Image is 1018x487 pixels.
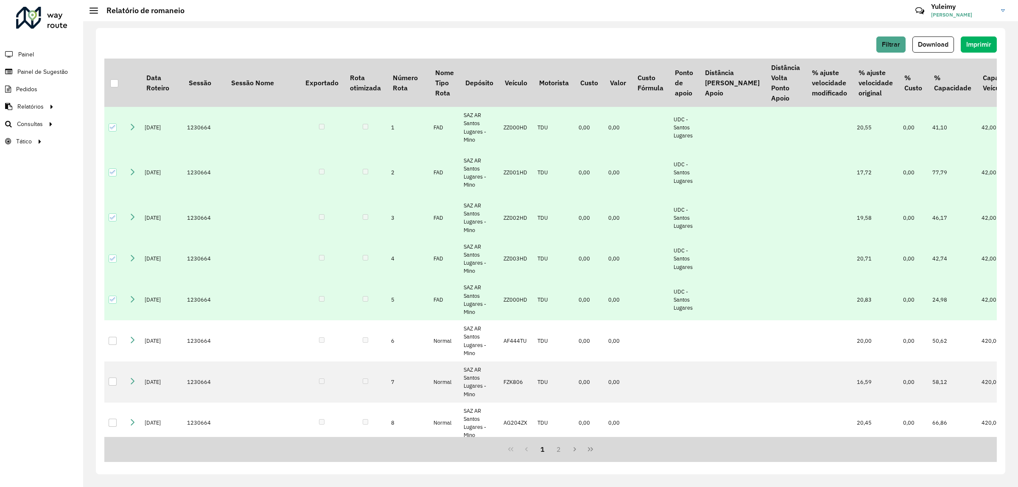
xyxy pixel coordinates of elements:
td: 0,00 [899,148,928,197]
td: Normal [429,320,459,361]
td: 7 [387,361,429,403]
td: [DATE] [140,148,183,197]
td: TDU [533,320,574,361]
button: Filtrar [876,36,906,53]
td: 0,00 [574,361,604,403]
span: Painel de Sugestão [17,67,68,76]
td: UDC - Santos Lugares [669,279,699,320]
td: 0,00 [899,107,928,148]
td: 0,00 [574,403,604,444]
td: AG204ZX [499,403,533,444]
td: 1230664 [183,197,225,238]
td: 0,00 [604,148,632,197]
th: Nome Tipo Rota [429,59,459,107]
button: Imprimir [961,36,997,53]
span: Relatórios [17,102,44,111]
td: TDU [533,148,574,197]
span: Filtrar [882,41,900,48]
td: 2 [387,148,429,197]
td: 1230664 [183,403,225,444]
th: Ponto de apoio [669,59,699,107]
td: 5 [387,279,429,320]
span: Painel [18,50,34,59]
th: Data Roteiro [140,59,183,107]
th: Exportado [299,59,344,107]
td: ZZ000HD [499,279,533,320]
td: 46,17 [928,197,977,238]
td: FAD [429,148,459,197]
th: Depósito [459,59,499,107]
td: TDU [533,197,574,238]
td: 0,00 [604,361,632,403]
th: % Capacidade [928,59,977,107]
td: 19,58 [853,197,898,238]
td: 0,00 [899,320,928,361]
td: 8 [387,403,429,444]
td: 4 [387,238,429,280]
th: % Custo [899,59,928,107]
td: 1230664 [183,107,225,148]
td: 0,00 [899,197,928,238]
span: [PERSON_NAME] [931,11,995,19]
td: 20,55 [853,107,898,148]
th: Número Rota [387,59,429,107]
td: 1230664 [183,320,225,361]
td: [DATE] [140,238,183,280]
th: Motorista [533,59,574,107]
td: UDC - Santos Lugares [669,238,699,280]
th: % ajuste velocidade original [853,59,898,107]
td: 1230664 [183,148,225,197]
h3: Yuleimy [931,3,995,11]
td: 50,62 [928,320,977,361]
td: 20,83 [853,279,898,320]
td: 17,72 [853,148,898,197]
td: 42,74 [928,238,977,280]
td: 0,00 [574,148,604,197]
td: 1230664 [183,279,225,320]
td: 1 [387,107,429,148]
td: 20,00 [853,320,898,361]
td: FAD [429,279,459,320]
td: SAZ AR Santos Lugares - Mino [459,320,499,361]
th: Custo Fórmula [632,59,669,107]
th: Valor [604,59,632,107]
td: FAD [429,238,459,280]
td: Normal [429,361,459,403]
td: 1230664 [183,238,225,280]
th: Rota otimizada [344,59,386,107]
td: 0,00 [604,320,632,361]
td: 20,71 [853,238,898,280]
td: [DATE] [140,107,183,148]
td: 0,00 [574,279,604,320]
td: AF444TU [499,320,533,361]
td: 58,12 [928,361,977,403]
td: ZZ000HD [499,107,533,148]
button: Last Page [582,441,598,457]
td: TDU [533,238,574,280]
td: 41,10 [928,107,977,148]
td: 24,98 [928,279,977,320]
button: Download [912,36,954,53]
td: 0,00 [899,279,928,320]
td: 0,00 [604,197,632,238]
h2: Relatório de romaneio [98,6,185,15]
th: Sessão [183,59,225,107]
td: FAD [429,197,459,238]
th: Custo [574,59,604,107]
span: Imprimir [966,41,991,48]
td: SAZ AR Santos Lugares - Mino [459,238,499,280]
td: 16,59 [853,361,898,403]
span: Tático [16,137,32,146]
span: Consultas [17,120,43,129]
th: Sessão Nome [225,59,299,107]
th: Distância [PERSON_NAME] Apoio [699,59,765,107]
td: ZZ003HD [499,238,533,280]
td: 0,00 [899,238,928,280]
td: ZZ001HD [499,148,533,197]
td: 0,00 [604,403,632,444]
td: 20,45 [853,403,898,444]
button: 2 [551,441,567,457]
a: Contato Rápido [911,2,929,20]
button: Next Page [567,441,583,457]
td: 0,00 [574,197,604,238]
